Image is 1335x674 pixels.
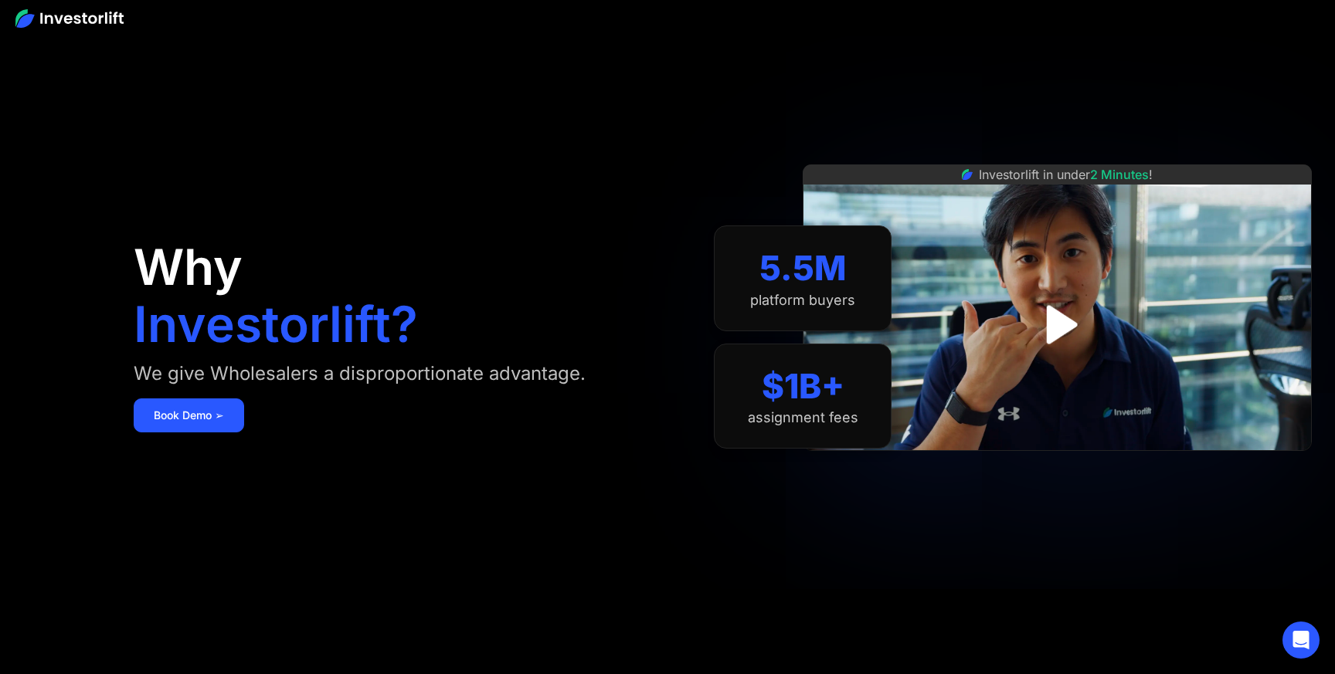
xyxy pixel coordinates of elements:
div: We give Wholesalers a disproportionate advantage. [134,361,586,386]
div: Investorlift in under ! [979,165,1153,184]
a: open lightbox [1023,290,1092,359]
div: $1B+ [762,366,844,407]
div: Open Intercom Messenger [1282,622,1320,659]
iframe: Customer reviews powered by Trustpilot [942,459,1174,477]
a: Book Demo ➢ [134,398,244,432]
div: platform buyers [750,292,855,309]
h1: Investorlift? [134,300,418,349]
h1: Why [134,242,243,292]
div: assignment fees [748,409,858,426]
span: 2 Minutes [1090,167,1149,182]
div: 5.5M [759,248,847,289]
